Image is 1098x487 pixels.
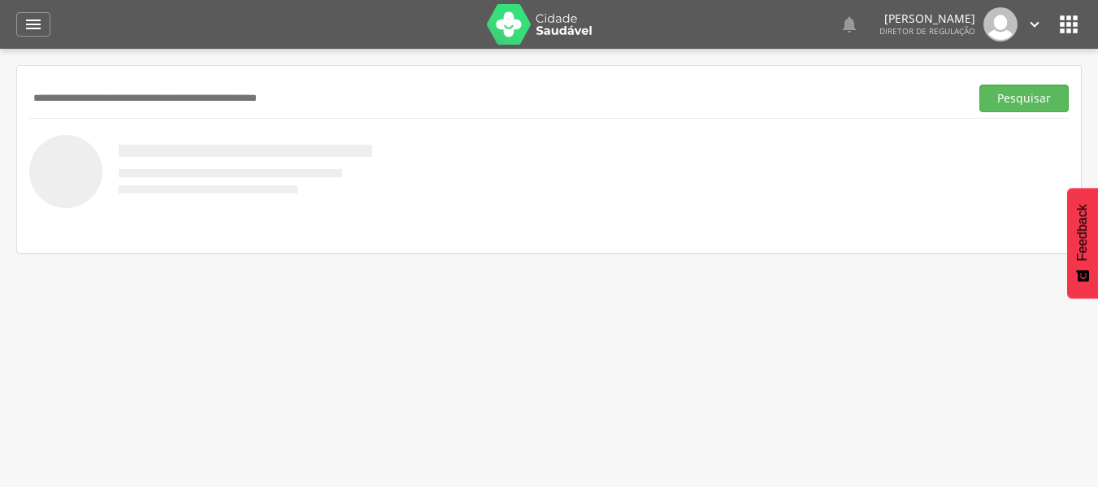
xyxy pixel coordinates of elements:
a:  [1026,7,1044,41]
a:  [840,7,859,41]
i:  [840,15,859,34]
button: Feedback - Mostrar pesquisa [1067,188,1098,298]
i:  [1026,15,1044,33]
a:  [16,12,50,37]
button: Pesquisar [979,85,1069,112]
i:  [1056,11,1082,37]
i:  [24,15,43,34]
span: Feedback [1075,204,1090,261]
p: [PERSON_NAME] [879,13,975,24]
span: Diretor de regulação [879,25,975,37]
